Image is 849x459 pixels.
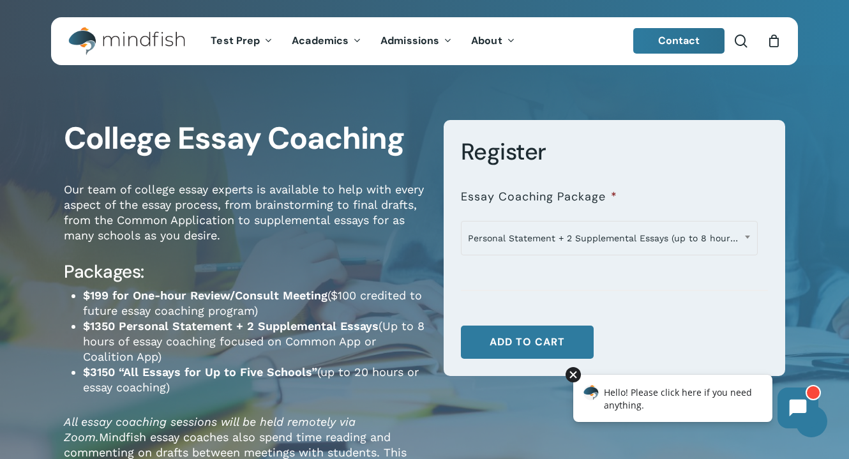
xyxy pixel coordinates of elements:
[64,260,424,283] h4: Packages:
[83,319,379,333] strong: $1350 Personal Statement + 2 Supplemental Essays
[461,326,594,359] button: Add to cart
[461,137,769,167] h3: Register
[471,34,502,47] span: About
[462,36,525,47] a: About
[633,28,725,54] a: Contact
[371,36,462,47] a: Admissions
[64,415,356,444] em: All essay coaching sessions will be held remotely via Zoom.
[83,289,327,302] strong: $199 for One-hour Review/Consult Meeting
[560,365,831,441] iframe: Chatbot
[282,36,371,47] a: Academics
[201,36,282,47] a: Test Prep
[201,17,524,65] nav: Main Menu
[83,288,424,319] li: ($100 credited to future essay coaching program)
[211,34,260,47] span: Test Prep
[380,34,439,47] span: Admissions
[658,34,700,47] span: Contact
[83,365,317,379] strong: $3150 “All Essays for Up to Five Schools”
[64,120,424,157] h1: College Essay Coaching
[83,365,424,395] li: (up to 20 hours or essay coaching)
[767,34,781,48] a: Cart
[461,221,758,255] span: Personal Statement + 2 Supplemental Essays (up to 8 hours coaching): $1350
[462,225,758,252] span: Personal Statement + 2 Supplemental Essays (up to 8 hours coaching): $1350
[83,319,424,365] li: (Up to 8 hours of essay coaching focused on Common App or Coalition App)
[51,17,798,65] header: Main Menu
[292,34,349,47] span: Academics
[461,190,617,204] label: Essay Coaching Package
[64,182,424,260] p: Our team of college essay experts is available to help with every aspect of the essay process, fr...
